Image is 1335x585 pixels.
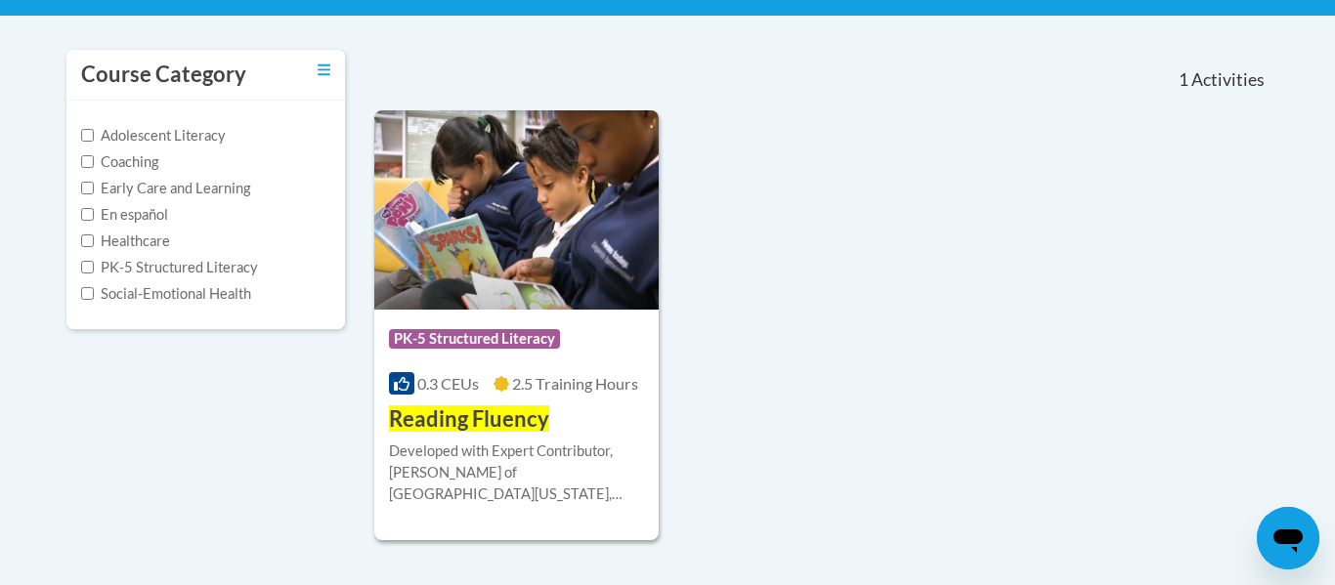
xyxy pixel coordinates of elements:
[374,110,659,540] a: Course LogoPK-5 Structured Literacy0.3 CEUs2.5 Training Hours Reading FluencyDeveloped with Exper...
[512,374,638,393] span: 2.5 Training Hours
[81,261,94,273] input: Checkbox for Options
[1257,507,1319,569] iframe: Button to launch messaging window
[1179,69,1188,91] span: 1
[374,110,659,310] img: Course Logo
[81,230,170,252] label: Healthcare
[389,440,644,505] div: Developed with Expert Contributor, [PERSON_NAME] of [GEOGRAPHIC_DATA][US_STATE], [GEOGRAPHIC_DATA...
[318,60,330,81] a: Toggle collapse
[417,374,479,393] span: 0.3 CEUs
[81,151,158,173] label: Coaching
[81,125,226,146] label: Adolescent Literacy
[81,234,94,247] input: Checkbox for Options
[81,178,250,199] label: Early Care and Learning
[81,155,94,168] input: Checkbox for Options
[81,60,246,90] h3: Course Category
[1191,69,1265,91] span: Activities
[81,208,94,221] input: Checkbox for Options
[81,287,94,300] input: Checkbox for Options
[81,129,94,142] input: Checkbox for Options
[81,182,94,194] input: Checkbox for Options
[81,204,168,226] label: En español
[81,257,258,278] label: PK-5 Structured Literacy
[81,283,251,305] label: Social-Emotional Health
[389,329,560,349] span: PK-5 Structured Literacy
[389,405,549,432] span: Reading Fluency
